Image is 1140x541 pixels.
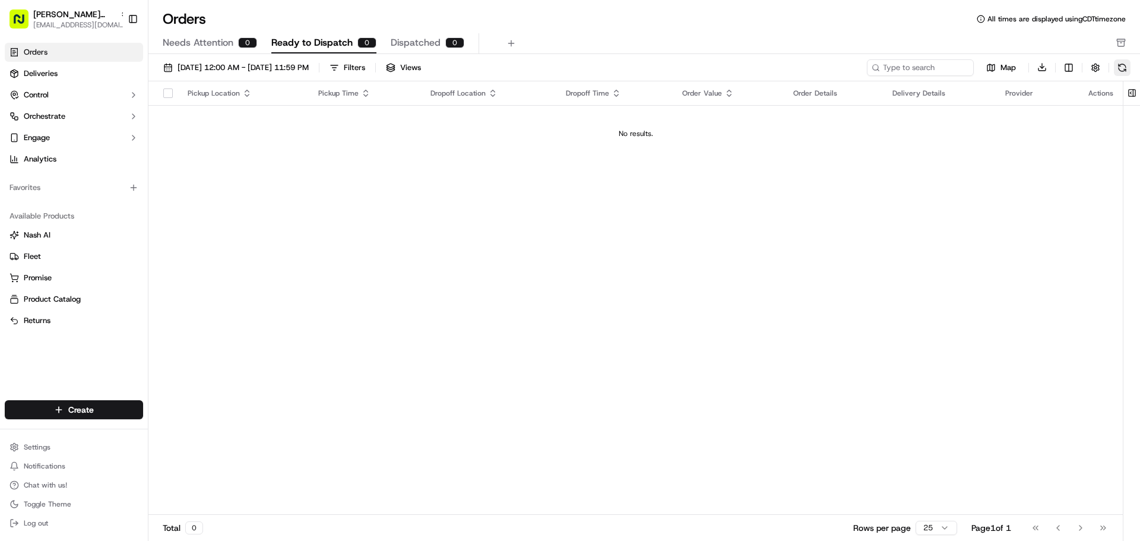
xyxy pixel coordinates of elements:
[5,458,143,474] button: Notifications
[238,37,257,48] div: 0
[163,521,203,534] div: Total
[391,36,441,50] span: Dispatched
[170,216,195,226] span: [DATE]
[24,499,71,509] span: Toggle Theme
[344,62,365,73] div: Filters
[381,59,426,76] button: Views
[24,132,50,143] span: Engage
[12,113,33,135] img: 1736555255976-a54dd68f-1ca7-489b-9aae-adbdc363a1c4
[1005,88,1069,98] div: Provider
[24,47,47,58] span: Orders
[987,14,1126,24] span: All times are displayed using CDT timezone
[24,273,52,283] span: Promise
[978,61,1024,75] button: Map
[400,62,421,73] span: Views
[12,173,31,192] img: Liam S.
[188,88,299,98] div: Pickup Location
[33,20,128,30] button: [EMAIL_ADDRESS][DOMAIN_NAME]
[5,400,143,419] button: Create
[12,154,80,164] div: Past conversations
[9,251,138,262] a: Fleet
[5,150,143,169] a: Analytics
[682,88,774,98] div: Order Value
[33,8,115,20] button: [PERSON_NAME][GEOGRAPHIC_DATA]
[5,128,143,147] button: Engage
[53,125,163,135] div: We're available if you need us!
[37,216,161,226] span: [PERSON_NAME][GEOGRAPHIC_DATA]
[5,5,123,33] button: [PERSON_NAME][GEOGRAPHIC_DATA][EMAIL_ADDRESS][DOMAIN_NAME]
[24,315,50,326] span: Returns
[5,247,143,266] button: Fleet
[158,59,314,76] button: [DATE] 12:00 AM - [DATE] 11:59 PM
[24,251,41,262] span: Fleet
[12,48,216,67] p: Welcome 👋
[12,267,21,276] div: 📗
[24,154,56,164] span: Analytics
[5,64,143,83] a: Deliveries
[31,77,214,89] input: Got a question? Start typing here...
[5,86,143,105] button: Control
[1114,59,1130,76] button: Refresh
[185,521,203,534] div: 0
[184,152,216,166] button: See all
[853,522,911,534] p: Rows per page
[271,36,353,50] span: Ready to Dispatch
[24,265,91,277] span: Knowledge Base
[163,36,233,50] span: Needs Attention
[105,184,129,194] span: [DATE]
[24,294,81,305] span: Product Catalog
[24,461,65,471] span: Notifications
[25,113,46,135] img: 5e9a9d7314ff4150bce227a61376b483.jpg
[68,404,94,416] span: Create
[892,88,986,98] div: Delivery Details
[12,205,31,224] img: Snider Plaza
[5,290,143,309] button: Product Catalog
[357,37,376,48] div: 0
[9,273,138,283] a: Promise
[5,178,143,197] div: Favorites
[112,265,191,277] span: API Documentation
[1088,88,1113,98] div: Actions
[5,43,143,62] a: Orders
[24,518,48,528] span: Log out
[178,62,309,73] span: [DATE] 12:00 AM - [DATE] 11:59 PM
[445,37,464,48] div: 0
[100,267,110,276] div: 💻
[5,226,143,245] button: Nash AI
[5,268,143,287] button: Promise
[153,129,1118,138] div: No results.
[430,88,547,98] div: Dropoff Location
[793,88,873,98] div: Order Details
[24,185,33,194] img: 1736555255976-a54dd68f-1ca7-489b-9aae-adbdc363a1c4
[5,515,143,531] button: Log out
[12,12,36,36] img: Nash
[24,230,50,241] span: Nash AI
[9,230,138,241] a: Nash AI
[9,294,138,305] a: Product Catalog
[1000,62,1016,73] span: Map
[5,207,143,226] div: Available Products
[5,107,143,126] button: Orchestrate
[566,88,663,98] div: Dropoff Time
[5,311,143,330] button: Returns
[24,111,65,122] span: Orchestrate
[24,90,49,100] span: Control
[37,184,96,194] span: [PERSON_NAME]
[84,294,144,303] a: Powered byPylon
[99,184,103,194] span: •
[96,261,195,282] a: 💻API Documentation
[202,117,216,131] button: Start new chat
[971,522,1011,534] div: Page 1 of 1
[324,59,370,76] button: Filters
[24,68,58,79] span: Deliveries
[867,59,974,76] input: Type to search
[7,261,96,282] a: 📗Knowledge Base
[53,113,195,125] div: Start new chat
[24,480,67,490] span: Chat with us!
[164,216,168,226] span: •
[9,315,138,326] a: Returns
[24,442,50,452] span: Settings
[5,477,143,493] button: Chat with us!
